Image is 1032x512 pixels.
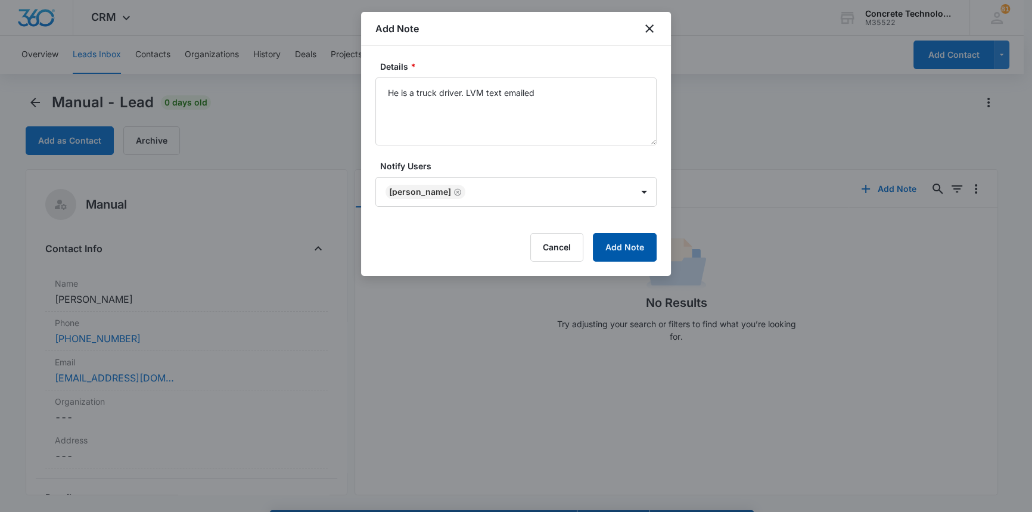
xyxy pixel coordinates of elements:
textarea: He is a truck driver. LVM text emailed [375,77,657,145]
h1: Add Note [375,21,419,36]
div: Remove Chip Fowler [451,188,462,196]
button: Cancel [530,233,583,262]
button: Add Note [593,233,657,262]
label: Notify Users [380,160,661,172]
div: [PERSON_NAME] [389,188,451,196]
button: close [642,21,657,36]
label: Details [380,60,661,73]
